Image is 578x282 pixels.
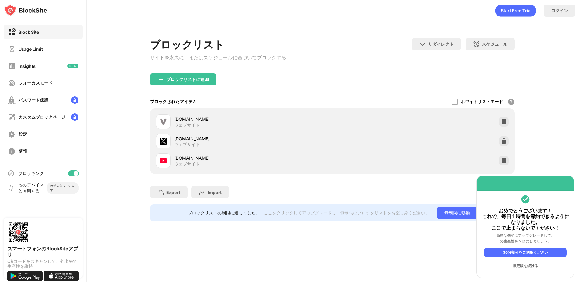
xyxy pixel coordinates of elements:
[174,142,200,147] div: ウェブサイト
[19,131,27,137] div: 設定
[484,261,567,271] div: 限定版を続ける
[7,245,79,258] div: スマートフォンのBlockSiteアプリ
[8,131,16,138] img: settings-off.svg
[160,118,167,125] img: favicons
[174,116,332,122] div: [DOMAIN_NAME]
[150,38,286,52] div: ブロックリスト
[484,248,567,257] div: 30%割引をご利用ください
[521,194,530,204] img: round-vi-green.svg
[166,77,209,82] div: ブロックリストに追加
[166,190,180,195] div: Export
[174,155,332,161] div: [DOMAIN_NAME]
[8,45,16,53] img: time-usage-off.svg
[7,170,15,177] img: blocking-icon.svg
[50,184,75,192] div: 無効になっています
[18,171,44,176] div: ブロッキング
[480,232,570,244] div: 高度な機能にアップグレードして、 の生産性を 2 倍にしましょう。
[264,210,430,216] div: ここをクリックしてアップグレードし、無制限のブロックリストをお楽しみください。
[7,259,79,269] div: QRコードをスキャンして、外出先で生産性を維持
[19,47,43,52] div: Usage Limit
[150,54,286,61] div: サイトを永久に、またはスケジュールに基づいてブロックする
[19,64,36,69] div: Insights
[19,97,48,103] div: パスワード保護
[461,99,503,105] div: ホワイトリストモード
[7,271,43,281] img: get-it-on-google-play.svg
[67,64,78,68] img: new-icon.svg
[174,122,200,128] div: ウェブサイト
[8,79,16,87] img: focus-off.svg
[7,221,29,243] img: options-page-qr-code.png
[150,99,197,105] div: ブロックされたアイテム
[44,271,79,281] img: download-on-the-app-store.svg
[428,41,454,47] div: リダイレクト
[19,80,53,86] div: フォーカスモード
[71,96,78,104] img: lock-menu.svg
[71,113,78,121] img: lock-menu.svg
[8,28,16,36] img: block-on.svg
[8,62,16,70] img: insights-off.svg
[19,148,27,154] div: 情報
[19,30,39,35] div: Block Site
[18,182,47,194] div: 他のデバイスと同期する
[437,207,477,219] div: 無制限に移動
[174,161,200,167] div: ウェブサイト
[8,113,16,121] img: customize-block-page-off.svg
[480,208,570,231] div: おめでとうございます！ これで、毎日 1 時間を節約できるようになりました。 ここで止まらないでください！
[8,96,16,104] img: password-protection-off.svg
[160,138,167,145] img: favicons
[160,157,167,164] img: favicons
[188,210,260,216] div: ブロックリストの制限に達しました。
[19,114,65,120] div: カスタムブロックページ
[495,5,536,17] div: animation
[551,8,568,14] div: ログイン
[4,4,47,16] img: logo-blocksite.svg
[7,184,15,192] img: sync-icon.svg
[208,190,222,195] div: Import
[482,41,507,47] div: スケジュール
[8,148,16,155] img: about-off.svg
[174,135,332,142] div: [DOMAIN_NAME]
